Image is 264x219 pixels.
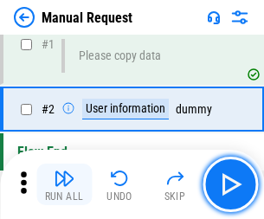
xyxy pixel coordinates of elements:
img: Support [207,10,221,24]
div: Undo [106,191,132,202]
div: Skip [164,191,186,202]
div: User information [82,99,169,119]
div: Manual Request [42,10,132,26]
img: Main button [216,171,244,198]
span: # 2 [42,102,55,116]
img: Run All [54,168,74,189]
div: dummy [61,99,212,119]
img: Settings menu [229,7,250,28]
button: Undo [92,164,147,205]
div: Please copy data [79,49,161,62]
div: Run All [45,191,84,202]
img: Undo [109,168,130,189]
button: Run All [36,164,92,205]
img: Skip [164,168,185,189]
img: Back [14,7,35,28]
span: # 1 [42,37,55,51]
button: Skip [147,164,203,205]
